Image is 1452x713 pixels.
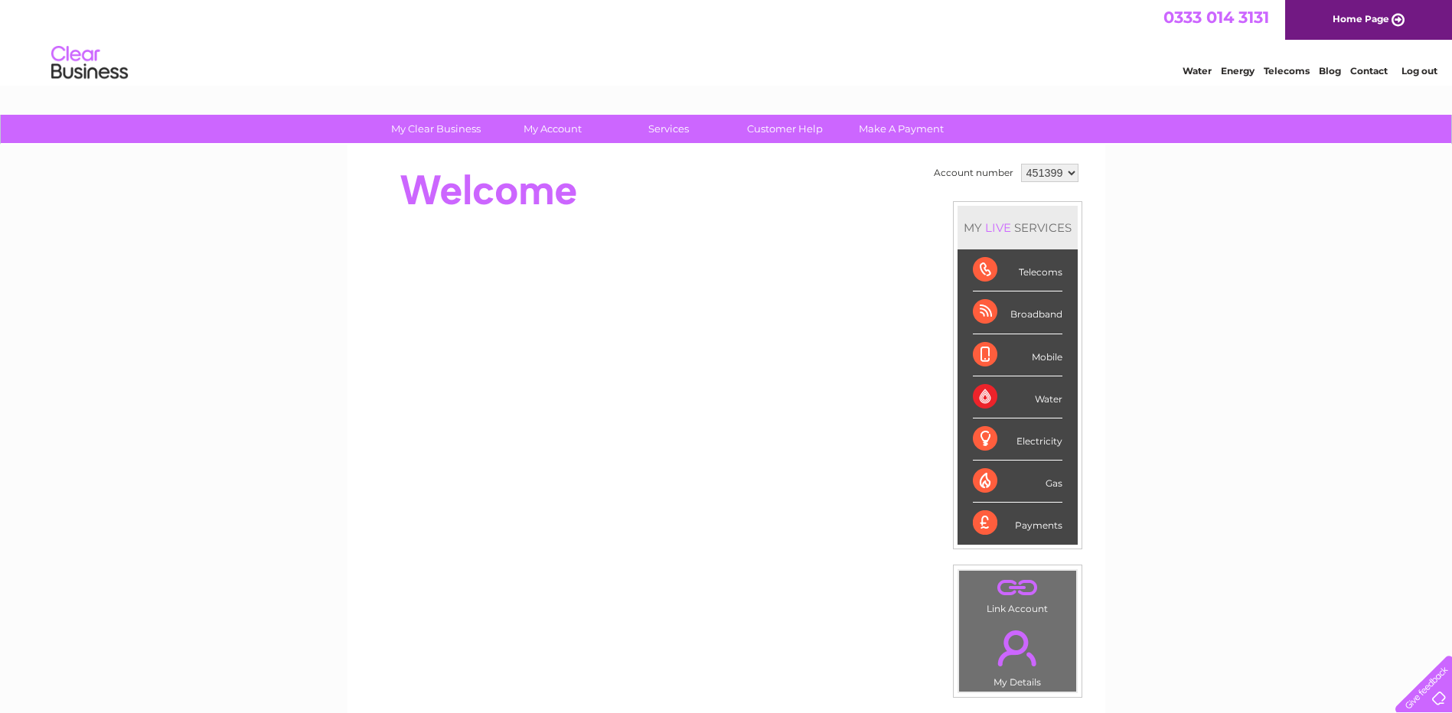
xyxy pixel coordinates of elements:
a: Make A Payment [838,115,964,143]
div: MY SERVICES [958,206,1078,249]
div: Mobile [973,334,1062,376]
div: Payments [973,503,1062,544]
td: Link Account [958,570,1077,618]
td: My Details [958,617,1077,692]
div: Electricity [973,418,1062,461]
a: My Account [489,115,615,143]
div: Water [973,376,1062,418]
div: Clear Business is a trading name of Verastar Limited (registered in [GEOGRAPHIC_DATA] No. 3667643... [365,8,1088,74]
a: Energy [1221,65,1255,77]
a: . [963,575,1072,601]
a: Telecoms [1264,65,1310,77]
div: Broadband [973,291,1062,334]
div: Gas [973,461,1062,503]
div: LIVE [982,220,1014,235]
a: Services [605,115,732,143]
a: . [963,621,1072,675]
td: Account number [930,160,1017,186]
a: Blog [1319,65,1341,77]
a: My Clear Business [373,115,499,143]
img: logo.png [51,40,129,86]
a: Contact [1350,65,1388,77]
a: 0333 014 3131 [1163,8,1269,27]
a: Customer Help [722,115,848,143]
a: Log out [1401,65,1437,77]
a: Water [1183,65,1212,77]
div: Telecoms [973,249,1062,291]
